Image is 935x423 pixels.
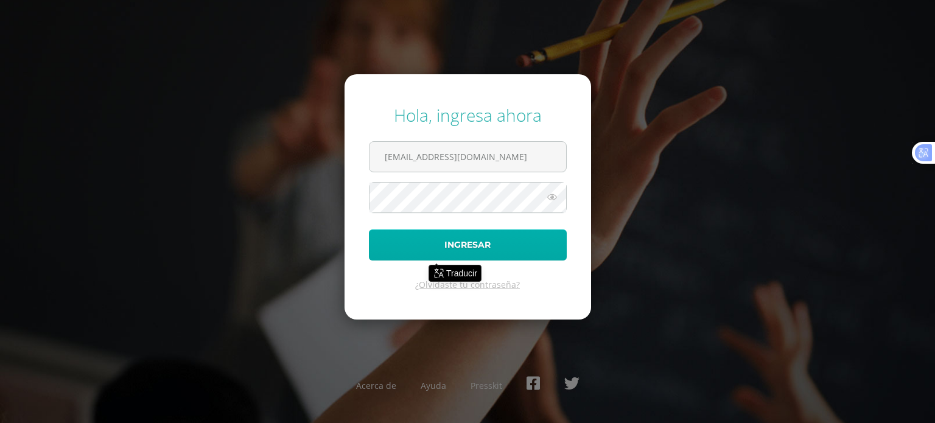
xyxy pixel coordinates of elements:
a: ¿Olvidaste tu contraseña? [415,279,520,290]
a: Presskit [471,380,502,391]
button: Ingresar [369,229,567,260]
div: Hola, ingresa ahora [369,103,567,127]
a: Acerca de [356,380,396,391]
input: Correo electrónico o usuario [369,142,566,172]
a: Ayuda [421,380,446,391]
